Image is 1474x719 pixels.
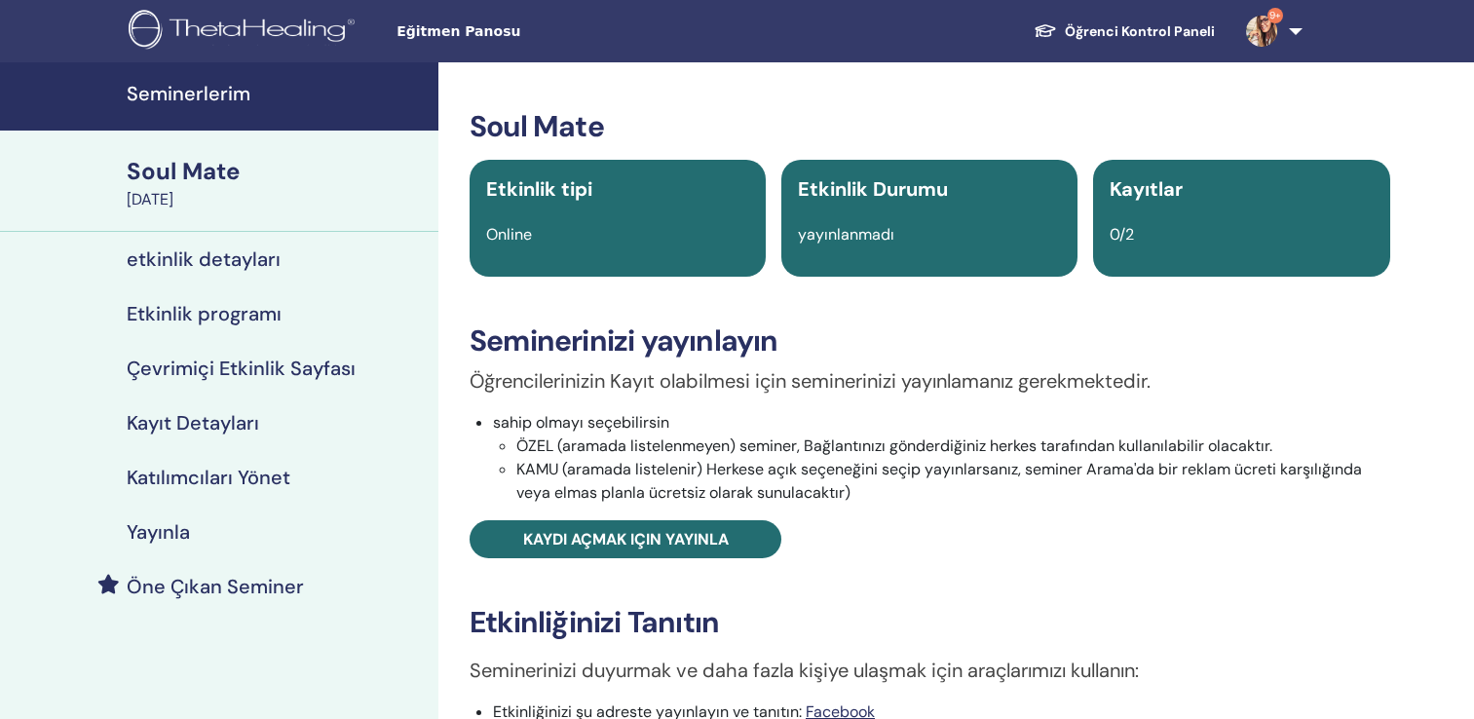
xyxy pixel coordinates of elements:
h4: Etkinlik programı [127,302,282,325]
h4: etkinlik detayları [127,247,281,271]
li: ÖZEL (aramada listelenmeyen) seminer, Bağlantınızı gönderdiğiniz herkes tarafından kullanılabilir... [516,435,1390,458]
p: Seminerinizi duyurmak ve daha fazla kişiye ulaşmak için araçlarımızı kullanın: [470,656,1390,685]
a: Öğrenci Kontrol Paneli [1018,14,1230,50]
h4: Öne Çıkan Seminer [127,575,304,598]
h3: Seminerinizi yayınlayın [470,323,1390,359]
h4: Seminerlerim [127,82,427,105]
span: Eğitmen Panosu [397,21,689,42]
div: Soul Mate [127,155,427,188]
li: KAMU (aramada listelenir) Herkese açık seçeneğini seçip yayınlarsanız, seminer Arama'da bir rekla... [516,458,1390,505]
a: Kaydı açmak için yayınla [470,520,781,558]
span: 9+ [1267,8,1283,23]
p: Öğrencilerinizin Kayıt olabilmesi için seminerinizi yayınlamanız gerekmektedir. [470,366,1390,396]
h3: Etkinliğinizi Tanıtın [470,605,1390,640]
span: Kayıtlar [1110,176,1183,202]
h4: Katılımcıları Yönet [127,466,290,489]
img: default.jpg [1246,16,1277,47]
img: graduation-cap-white.svg [1034,22,1057,39]
h4: Yayınla [127,520,190,544]
h4: Çevrimiçi Etkinlik Sayfası [127,357,356,380]
h3: Soul Mate [470,109,1390,144]
span: Etkinlik tipi [486,176,592,202]
font: sahip olmayı seçebilirsin [493,412,669,433]
span: Etkinlik Durumu [798,176,948,202]
img: logo.png [129,10,361,54]
span: 0/2 [1110,224,1134,245]
font: Öğrenci Kontrol Paneli [1065,22,1215,40]
span: yayınlanmadı [798,224,894,245]
div: [DATE] [127,188,427,211]
h4: Kayıt Detayları [127,411,259,435]
span: Kaydı açmak için yayınla [523,529,729,549]
span: Online [486,224,532,245]
a: Soul Mate[DATE] [115,155,438,211]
